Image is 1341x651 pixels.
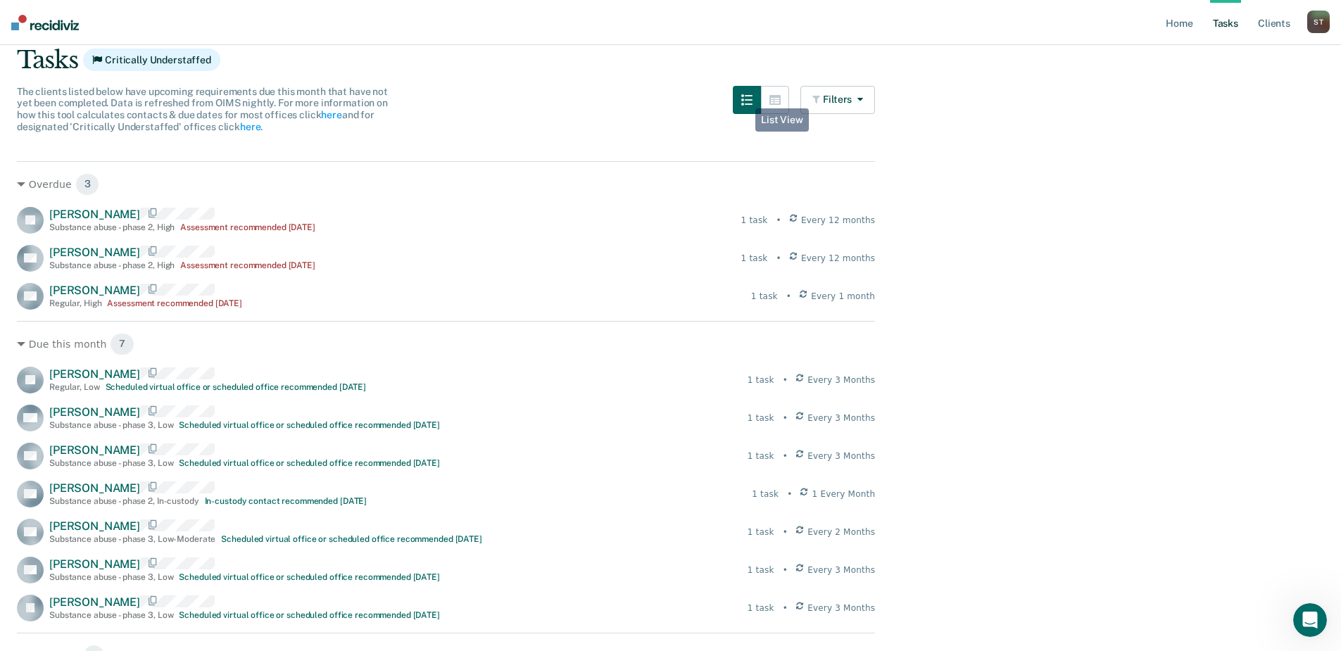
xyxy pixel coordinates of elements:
span: [PERSON_NAME] [49,443,140,457]
div: Scheduled virtual office or scheduled office recommended [DATE] [179,420,439,430]
div: 1 task [748,374,774,386]
div: Substance abuse - phase 3 , Low [49,572,173,582]
span: Every 3 Months [807,602,875,614]
span: [PERSON_NAME] [49,557,140,571]
button: Filters [800,86,875,114]
span: The clients listed below have upcoming requirements due this month that have not yet been complet... [17,86,388,132]
button: ST [1307,11,1330,33]
span: Every 12 months [801,214,875,227]
div: Assessment recommended [DATE] [180,222,315,232]
div: 1 task [748,526,774,538]
div: 1 task [748,602,774,614]
div: Substance abuse - phase 2 , High [49,260,175,270]
div: Scheduled virtual office or scheduled office recommended [DATE] [106,382,366,392]
div: Scheduled virtual office or scheduled office recommended [DATE] [179,458,439,468]
div: Assessment recommended [DATE] [107,298,242,308]
div: 1 task [741,214,768,227]
div: Substance abuse - phase 3 , Low [49,420,173,430]
span: Every 12 months [801,252,875,265]
span: [PERSON_NAME] [49,481,140,495]
span: [PERSON_NAME] [49,519,140,533]
span: Every 3 Months [807,374,875,386]
div: 1 task [752,488,779,500]
div: Assessment recommended [DATE] [180,260,315,270]
div: 1 task [748,564,774,576]
div: • [783,526,788,538]
div: Scheduled virtual office or scheduled office recommended [DATE] [179,610,439,620]
span: [PERSON_NAME] [49,246,140,259]
div: • [776,252,781,265]
div: Overdue 3 [17,173,875,196]
div: Substance abuse - phase 2 , In-custody [49,496,199,506]
div: 1 task [751,290,778,303]
div: Regular , High [49,298,101,308]
span: [PERSON_NAME] [49,595,140,609]
span: Every 3 Months [807,564,875,576]
span: Every 2 Months [807,526,875,538]
div: • [783,602,788,614]
span: 1 Every Month [812,488,876,500]
span: [PERSON_NAME] [49,367,140,381]
span: Critically Understaffed [83,49,220,71]
span: [PERSON_NAME] [49,284,140,297]
div: Scheduled virtual office or scheduled office recommended [DATE] [221,534,481,544]
div: 1 task [741,252,768,265]
span: Every 3 Months [807,450,875,462]
span: 3 [75,173,100,196]
div: • [787,488,792,500]
span: Every 1 month [811,290,875,303]
iframe: Intercom live chat [1293,603,1327,637]
div: Tasks [17,46,1324,75]
span: [PERSON_NAME] [49,208,140,221]
div: • [786,290,791,303]
div: 1 task [748,450,774,462]
a: here [321,109,341,120]
div: Due this month 7 [17,333,875,355]
div: Substance abuse - phase 3 , Low-Moderate [49,534,215,544]
img: Recidiviz [11,15,79,30]
a: here [240,121,260,132]
div: 1 task [748,412,774,424]
div: In-custody contact recommended [DATE] [205,496,367,506]
div: • [783,450,788,462]
div: • [783,564,788,576]
span: [PERSON_NAME] [49,405,140,419]
span: Every 3 Months [807,412,875,424]
div: S T [1307,11,1330,33]
div: Substance abuse - phase 3 , Low [49,458,173,468]
span: 7 [110,333,134,355]
div: Substance abuse - phase 2 , High [49,222,175,232]
div: • [783,412,788,424]
div: • [776,214,781,227]
div: • [783,374,788,386]
div: Regular , Low [49,382,100,392]
div: Substance abuse - phase 3 , Low [49,610,173,620]
div: Scheduled virtual office or scheduled office recommended [DATE] [179,572,439,582]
